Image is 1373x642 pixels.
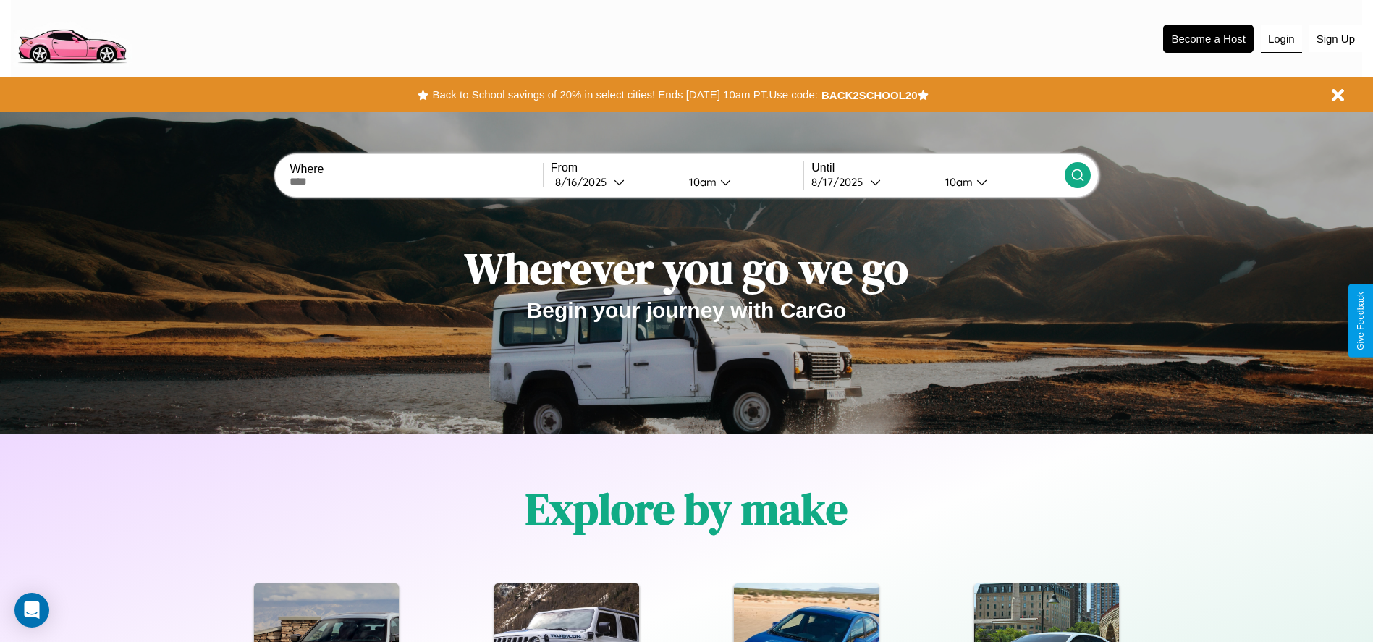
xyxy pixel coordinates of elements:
label: From [551,161,803,174]
label: Until [811,161,1064,174]
div: 10am [938,175,976,189]
h1: Explore by make [525,479,848,538]
b: BACK2SCHOOL20 [821,89,918,101]
label: Where [290,163,542,176]
button: 10am [677,174,804,190]
button: Sign Up [1309,25,1362,52]
div: 8 / 17 / 2025 [811,175,870,189]
button: 10am [934,174,1065,190]
button: Become a Host [1163,25,1254,53]
div: Give Feedback [1356,292,1366,350]
button: Login [1261,25,1302,53]
div: 10am [682,175,720,189]
button: 8/16/2025 [551,174,677,190]
button: Back to School savings of 20% in select cities! Ends [DATE] 10am PT.Use code: [428,85,821,105]
img: logo [11,7,132,67]
div: 8 / 16 / 2025 [555,175,614,189]
div: Open Intercom Messenger [14,593,49,628]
